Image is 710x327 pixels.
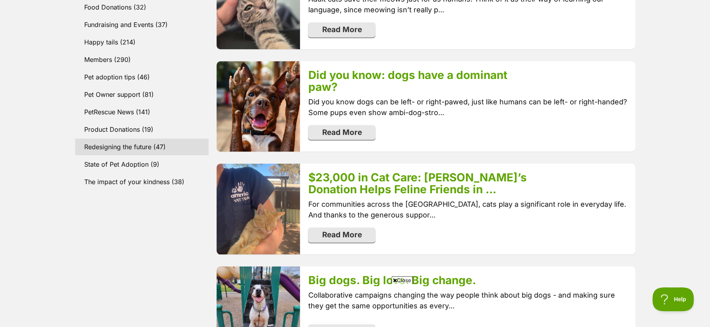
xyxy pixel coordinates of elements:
[652,287,694,311] iframe: Help Scout Beacon - Open
[75,34,209,50] a: Happy tails (214)
[75,156,209,173] a: State of Pet Adoption (9)
[308,96,627,118] p: Did you know dogs can be left- or right-pawed, just like humans can be left- or right-handed? Som...
[75,69,209,85] a: Pet adoption tips (46)
[391,276,413,284] span: Close
[75,86,209,103] a: Pet Owner support (81)
[308,22,375,37] a: Read More
[75,173,209,190] a: The impact of your kindness (38)
[75,16,209,33] a: Fundraising and Events (37)
[75,121,209,138] a: Product Donations (19)
[217,163,300,254] img: fun4b4sjzbiwpca5q7ym.jpg
[308,171,526,196] a: $23,000 in Cat Care: [PERSON_NAME]’s Donation Helps Feline Friends in ...
[217,61,300,152] img: lxeqlgkdqoqxifhh7ahn.jpg
[308,199,627,220] p: For communities across the [GEOGRAPHIC_DATA], cats play a significant role in everyday life. And ...
[308,125,375,140] a: Read More
[75,138,209,155] a: Redesigning the future (47)
[211,287,500,323] iframe: Advertisement
[308,68,507,94] a: Did you know: dogs have a dominant paw?
[75,104,209,120] a: PetRescue News (141)
[308,227,375,242] a: Read More
[75,51,209,68] a: Members (290)
[308,273,476,287] a: Big dogs. Big love. Big change.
